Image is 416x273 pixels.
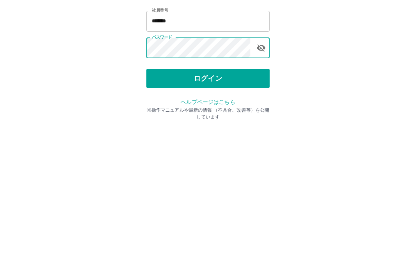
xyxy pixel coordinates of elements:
label: 社員番号 [152,72,168,78]
label: パスワード [152,99,172,105]
p: ※操作マニュアルや最新の情報 （不具合、改善等）を公開しています [146,171,270,185]
button: ログイン [146,134,270,153]
a: ヘルプページはこちら [181,164,235,170]
h2: ログイン [183,49,233,63]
